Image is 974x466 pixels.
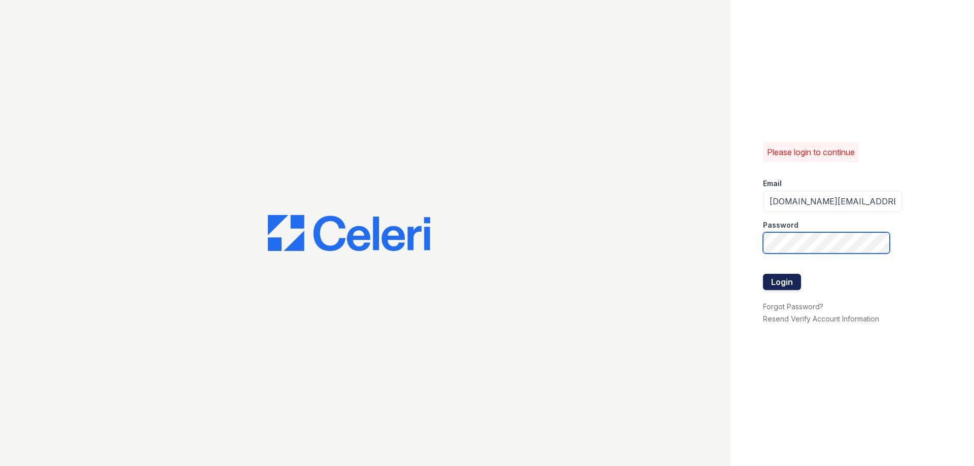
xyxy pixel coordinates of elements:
img: CE_Logo_Blue-a8612792a0a2168367f1c8372b55b34899dd931a85d93a1a3d3e32e68fde9ad4.png [268,215,430,252]
p: Please login to continue [767,146,855,158]
a: Forgot Password? [763,302,823,311]
button: Login [763,274,801,290]
label: Email [763,178,782,189]
label: Password [763,220,798,230]
a: Resend Verify Account Information [763,314,879,323]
